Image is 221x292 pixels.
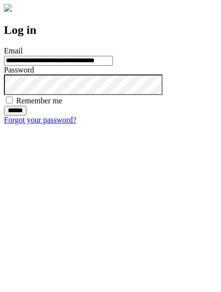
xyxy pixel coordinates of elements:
[4,66,34,74] label: Password
[16,97,62,105] label: Remember me
[4,47,23,55] label: Email
[4,116,76,124] a: Forgot your password?
[4,4,12,12] img: logo-4e3dc11c47720685a147b03b5a06dd966a58ff35d612b21f08c02c0306f2b779.png
[4,24,217,37] h2: Log in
